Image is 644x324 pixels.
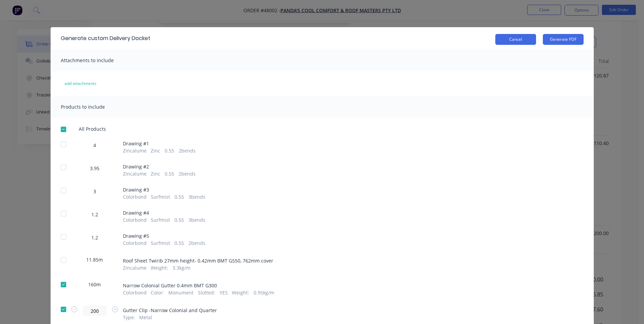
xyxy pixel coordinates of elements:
[123,147,147,154] span: Zincalume
[123,289,147,296] span: Colorbond
[91,211,98,218] span: 1.2
[91,234,98,241] span: 1.2
[123,186,205,193] span: Drawing # 3
[198,289,215,296] span: Slotted :
[123,307,217,314] span: Gutter Clip -Narrow Colonial and Quarter
[82,256,107,263] span: 11.85m
[123,140,196,147] span: Drawing # 1
[151,193,170,200] span: Surfmist
[123,232,205,239] span: Drawing # 5
[495,34,536,45] button: Cancel
[174,216,184,223] span: 0.55
[123,257,273,264] span: Roof Sheet Twirib 27mm height- 0.42mm BMT G550, 762mm cover
[84,281,105,288] span: 160m
[79,125,110,132] span: All Products
[93,142,96,149] span: 4
[151,239,170,247] span: Surfmist
[254,289,274,296] span: 0.95kg/m
[165,147,174,154] span: 0.55
[123,170,147,177] span: Zincalume
[123,193,147,200] span: Colorbond
[168,289,194,296] span: Monument
[123,282,275,289] span: Narrow Colonial Gutter 0.4mm BMT G300
[123,209,205,216] span: Drawing # 4
[90,165,99,172] span: 3.95
[123,216,147,223] span: Colorbond
[123,314,135,321] span: Type :
[188,216,205,223] span: 3 bends
[232,289,249,296] span: Weight :
[57,78,104,89] button: add attachments
[151,216,170,223] span: Surfmist
[151,147,160,154] span: Zinc
[179,170,196,177] span: 2 bends
[61,104,105,110] span: Products to include
[61,57,114,64] span: Attachments to include
[165,170,174,177] span: 0.55
[172,264,190,271] span: 3.3kg/m
[123,163,196,170] span: Drawing # 2
[188,239,205,247] span: 2 bends
[151,170,160,177] span: Zinc
[220,289,228,296] span: YES
[188,193,205,200] span: 3 bends
[93,188,96,195] span: 3
[174,239,184,247] span: 0.55
[139,314,152,321] span: Metal
[123,264,147,271] span: Zincalume
[151,289,164,296] span: Color :
[179,147,196,154] span: 2 bends
[61,34,150,42] div: Generate custom Delivery Docket
[123,239,147,247] span: Colorbond
[543,34,584,45] button: Generate PDF
[174,193,184,200] span: 0.55
[151,264,168,271] span: Weight :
